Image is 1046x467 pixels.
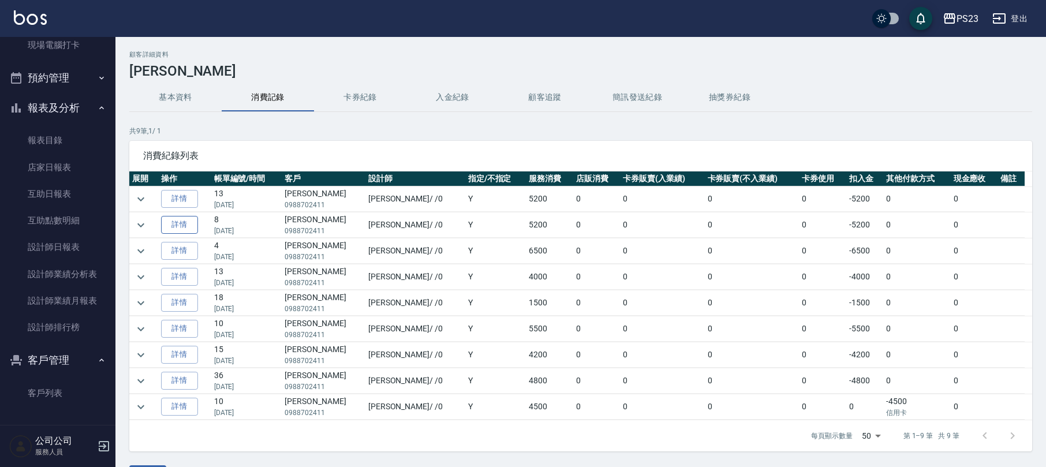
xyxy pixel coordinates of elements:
[951,342,998,368] td: 0
[285,382,363,392] p: 0988702411
[846,238,883,264] td: -6500
[211,212,282,238] td: 8
[883,264,950,290] td: 0
[161,268,198,286] a: 詳情
[406,84,499,111] button: 入金紀錄
[573,186,621,212] td: 0
[285,408,363,418] p: 0988702411
[5,127,111,154] a: 報表目錄
[705,264,799,290] td: 0
[211,342,282,368] td: 15
[883,368,950,394] td: 0
[211,171,282,186] th: 帳單編號/時間
[620,171,704,186] th: 卡券販賣(入業績)
[285,200,363,210] p: 0988702411
[620,394,704,420] td: 0
[705,394,799,420] td: 0
[951,290,998,316] td: 0
[573,238,621,264] td: 0
[132,372,150,390] button: expand row
[846,186,883,212] td: -5200
[35,435,94,447] h5: 公司公司
[499,84,591,111] button: 顧客追蹤
[214,278,279,288] p: [DATE]
[799,316,846,342] td: 0
[282,264,365,290] td: [PERSON_NAME]
[214,304,279,314] p: [DATE]
[951,316,998,342] td: 0
[705,290,799,316] td: 0
[998,171,1025,186] th: 備註
[526,394,573,420] td: 4500
[282,186,365,212] td: [PERSON_NAME]
[573,212,621,238] td: 0
[909,7,932,30] button: save
[883,394,950,420] td: -4500
[282,171,365,186] th: 客戶
[799,212,846,238] td: 0
[5,261,111,287] a: 設計師業績分析表
[620,290,704,316] td: 0
[129,171,158,186] th: 展開
[846,316,883,342] td: -5500
[132,268,150,286] button: expand row
[5,32,111,58] a: 現場電腦打卡
[314,84,406,111] button: 卡券紀錄
[5,345,111,375] button: 客戶管理
[282,394,365,420] td: [PERSON_NAME]
[465,368,526,394] td: Y
[620,368,704,394] td: 0
[214,252,279,262] p: [DATE]
[465,212,526,238] td: Y
[14,10,47,25] img: Logo
[211,316,282,342] td: 10
[573,264,621,290] td: 0
[951,394,998,420] td: 0
[211,290,282,316] td: 18
[161,190,198,208] a: 詳情
[365,368,465,394] td: [PERSON_NAME] / /0
[161,398,198,416] a: 詳情
[365,171,465,186] th: 設計師
[214,200,279,210] p: [DATE]
[799,238,846,264] td: 0
[465,238,526,264] td: Y
[365,186,465,212] td: [PERSON_NAME] / /0
[903,431,959,441] p: 第 1–9 筆 共 9 筆
[158,171,211,186] th: 操作
[957,12,978,26] div: PS23
[857,420,885,451] div: 50
[799,264,846,290] td: 0
[846,212,883,238] td: -5200
[161,216,198,234] a: 詳情
[5,380,111,406] a: 客戶列表
[285,252,363,262] p: 0988702411
[526,186,573,212] td: 5200
[5,234,111,260] a: 設計師日報表
[573,290,621,316] td: 0
[143,150,1018,162] span: 消費紀錄列表
[526,316,573,342] td: 5500
[799,394,846,420] td: 0
[214,382,279,392] p: [DATE]
[573,394,621,420] td: 0
[799,342,846,368] td: 0
[9,435,32,458] img: Person
[705,212,799,238] td: 0
[214,330,279,340] p: [DATE]
[365,394,465,420] td: [PERSON_NAME] / /0
[883,171,950,186] th: 其他付款方式
[883,212,950,238] td: 0
[951,368,998,394] td: 0
[883,316,950,342] td: 0
[365,342,465,368] td: [PERSON_NAME] / /0
[132,242,150,260] button: expand row
[365,238,465,264] td: [PERSON_NAME] / /0
[5,207,111,234] a: 互助點數明細
[365,290,465,316] td: [PERSON_NAME] / /0
[526,212,573,238] td: 5200
[883,186,950,212] td: 0
[573,368,621,394] td: 0
[526,171,573,186] th: 服務消費
[465,290,526,316] td: Y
